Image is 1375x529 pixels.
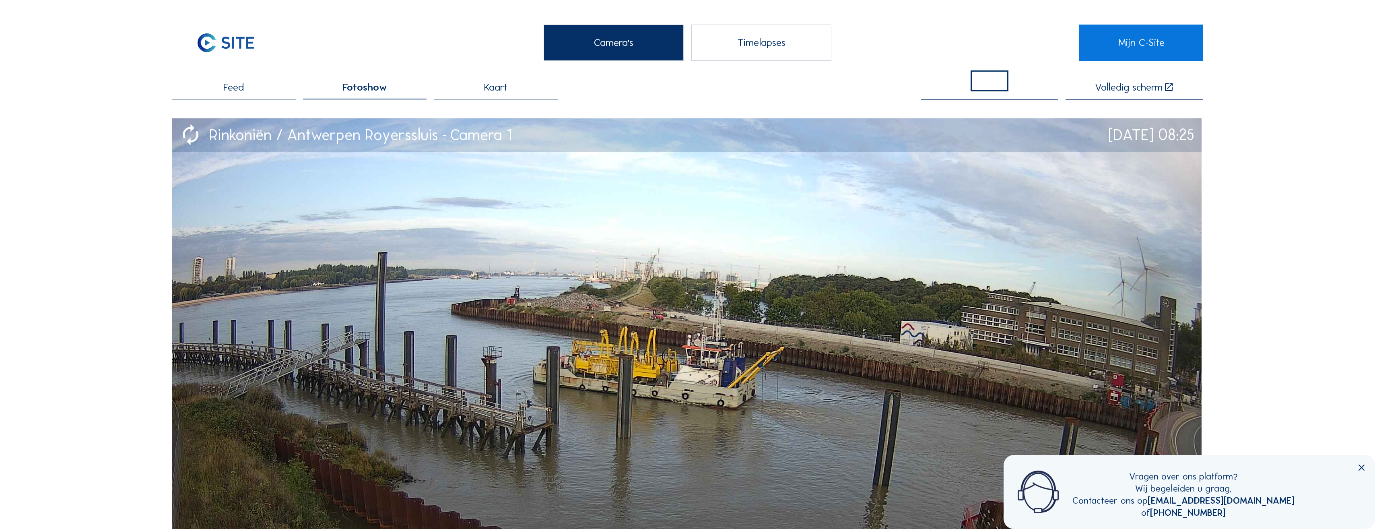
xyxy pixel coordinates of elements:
[450,127,512,143] div: Camera 1
[1150,507,1226,518] a: [PHONE_NUMBER]
[1072,507,1295,519] div: of
[484,82,507,93] span: Kaart
[1072,483,1295,495] div: Wij begeleiden u graag.
[223,82,244,93] span: Feed
[209,127,450,143] div: Rinkoniën / Antwerpen Royerssluis
[1148,495,1295,506] a: [EMAIL_ADDRESS][DOMAIN_NAME]
[342,82,387,93] span: Fotoshow
[1072,471,1295,483] div: Vragen over ons platform?
[1095,82,1163,93] div: Volledig scherm
[691,25,832,61] div: Timelapses
[1072,495,1295,507] div: Contacteer ons op
[544,25,684,61] div: Camera's
[1079,25,1203,61] a: Mijn C-Site
[1018,471,1059,513] img: operator
[1108,127,1194,143] div: [DATE] 08:25
[172,25,280,61] img: C-SITE Logo
[172,25,296,61] a: C-SITE Logo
